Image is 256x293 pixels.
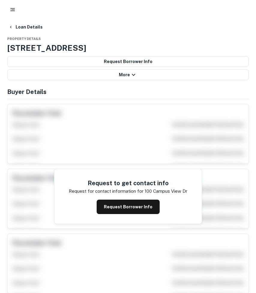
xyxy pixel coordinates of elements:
[7,37,41,41] span: Property Details
[69,188,143,195] p: Request for contact information for
[69,179,187,188] h4: Request to get contact info
[97,200,160,214] button: Request Borrower Info
[6,22,45,32] button: Loan Details
[145,188,187,195] p: 100 campus view dr
[7,42,249,54] h3: [STREET_ADDRESS]
[7,69,249,80] button: More
[7,87,249,96] h4: Buyer Details
[226,245,256,274] iframe: Chat Widget
[7,56,249,67] button: Request Borrower Info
